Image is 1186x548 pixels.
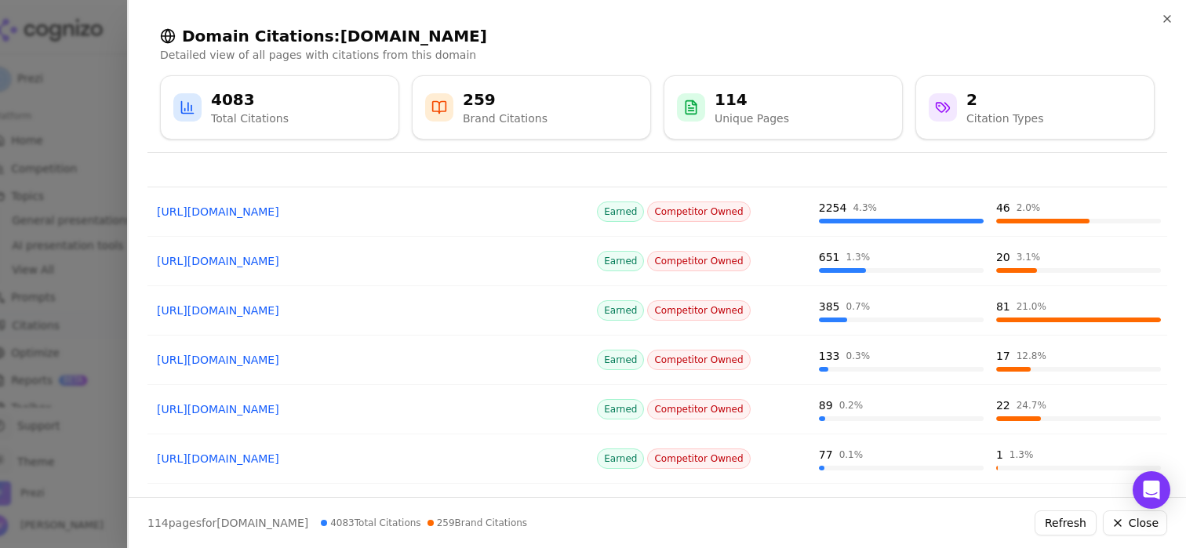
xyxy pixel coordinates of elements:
a: [URL][DOMAIN_NAME] [157,204,581,220]
div: 1 [996,447,1003,463]
span: Competitor Owned [647,399,750,419]
div: 2 [966,89,1043,111]
div: 3.1 % [1017,251,1041,263]
span: [DOMAIN_NAME] [216,517,308,529]
div: 81 [996,299,1010,314]
a: [URL][DOMAIN_NAME] [157,352,581,368]
a: [URL][DOMAIN_NAME] [157,303,581,318]
h2: Domain Citations: [DOMAIN_NAME] [160,25,1155,47]
div: Brand Citations [463,111,548,126]
div: 22 [996,397,1010,413]
span: Competitor Owned [647,201,750,222]
span: Earned [597,350,644,370]
div: 12.8 % [1017,350,1046,362]
div: 21.0 % [1017,300,1046,313]
div: 77 [819,447,833,463]
div: 24.7 % [1017,399,1046,412]
span: Earned [597,251,644,271]
div: 89 [819,397,833,413]
span: 4083 Total Citations [321,517,420,529]
span: Competitor Owned [647,251,750,271]
div: 133 [819,348,840,364]
div: 0.7 % [846,300,871,313]
div: 2.0 % [1017,201,1041,214]
div: 2254 [819,200,847,216]
div: 46 [996,200,1010,216]
span: Competitor Owned [647,300,750,321]
div: 259 [463,89,548,111]
div: 1.3 % [1010,448,1034,461]
div: 0.3 % [846,350,871,362]
div: 385 [819,299,840,314]
div: 20 [996,249,1010,265]
span: Earned [597,201,644,222]
div: Total Citations [211,111,289,126]
span: Competitor Owned [647,350,750,370]
p: page s for [147,515,308,531]
div: 17 [996,348,1010,364]
div: Unique Pages [715,111,789,126]
button: Close [1103,510,1167,535]
div: 1.3 % [846,251,871,263]
p: Detailed view of all pages with citations from this domain [160,47,1155,63]
div: 0.1 % [839,448,864,461]
div: 651 [819,249,840,265]
span: Earned [597,399,644,419]
span: 259 Brand Citations [427,517,527,529]
button: Refresh [1035,510,1097,535]
div: Citation Types [966,111,1043,126]
div: 4083 [211,89,289,111]
span: Earned [597,448,644,469]
a: [URL][DOMAIN_NAME] [157,401,581,417]
div: 4.3 % [853,201,877,214]
a: [URL][DOMAIN_NAME] [157,253,581,269]
span: 114 [147,517,169,529]
span: Competitor Owned [647,448,750,469]
span: Earned [597,300,644,321]
a: [URL][DOMAIN_NAME] [157,451,581,466]
div: 0.2 % [839,399,864,412]
div: 114 [715,89,789,111]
